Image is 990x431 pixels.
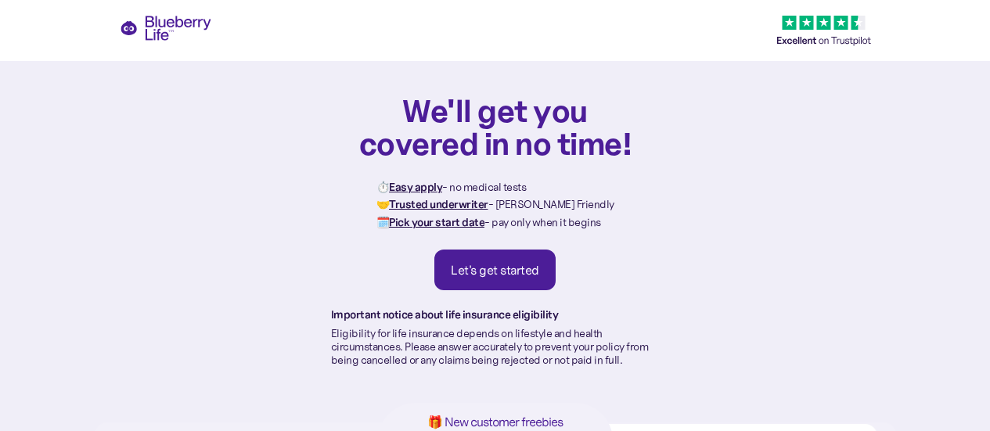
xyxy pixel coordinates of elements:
[451,262,539,278] div: Let's get started
[358,94,632,160] h1: We'll get you covered in no time!
[403,415,588,429] h1: 🎁 New customer freebies
[389,215,484,229] strong: Pick your start date
[331,327,660,366] p: Eligibility for life insurance depends on lifestyle and health circumstances. Please answer accur...
[331,307,559,321] strong: Important notice about life insurance eligibility
[376,178,614,231] p: ⏱️ - no medical tests 🤝 - [PERSON_NAME] Friendly 🗓️ - pay only when it begins
[389,197,488,211] strong: Trusted underwriter
[434,250,556,290] a: Let's get started
[389,180,442,194] strong: Easy apply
